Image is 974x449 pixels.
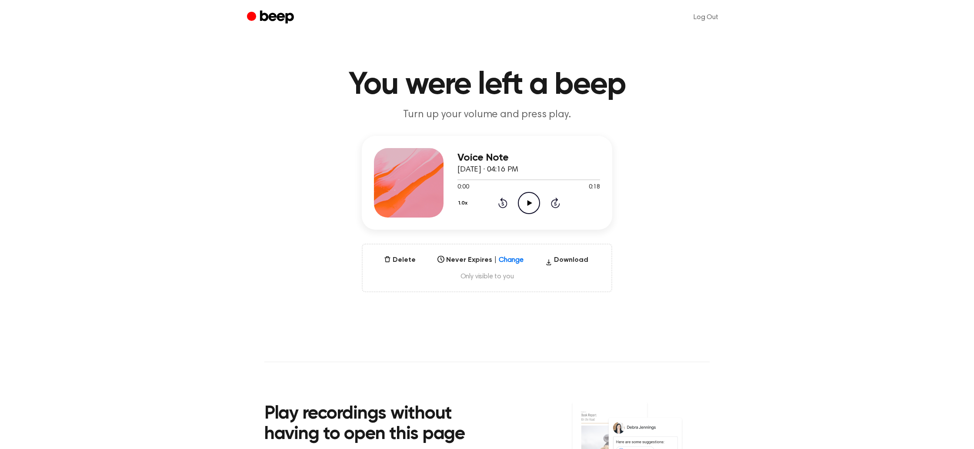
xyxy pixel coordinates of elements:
[264,69,710,101] h1: You were left a beep
[320,108,654,122] p: Turn up your volume and press play.
[373,272,601,281] span: Only visible to you
[380,255,419,265] button: Delete
[457,152,600,164] h3: Voice Note
[542,255,592,269] button: Download
[457,196,471,211] button: 1.0x
[247,9,296,26] a: Beep
[457,166,518,174] span: [DATE] · 04:16 PM
[264,404,499,445] h2: Play recordings without having to open this page
[589,183,600,192] span: 0:18
[457,183,469,192] span: 0:00
[685,7,727,28] a: Log Out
